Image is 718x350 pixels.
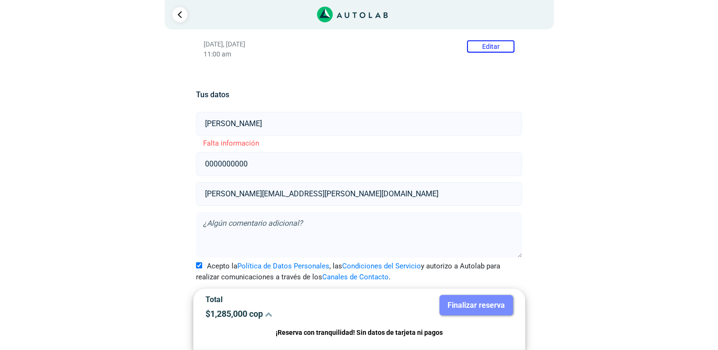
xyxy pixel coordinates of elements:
[322,273,389,281] a: Canales de Contacto
[196,152,522,176] input: Celular
[317,9,388,18] a: Link al sitio de autolab
[196,261,522,282] label: Acepto la , las y autorizo a Autolab para realizar comunicaciones a través de los .
[196,112,522,136] input: Nombre y apellido
[205,295,352,304] p: Total
[467,40,514,53] button: Editar
[196,138,522,149] p: Falta información
[205,327,513,338] p: ¡Reserva con tranquilidad! Sin datos de tarjeta ni pagos
[342,262,421,270] a: Condiciones del Servicio
[439,295,513,315] button: Finalizar reserva
[172,7,187,22] a: Ir al paso anterior
[237,262,329,270] a: Política de Datos Personales
[205,309,352,319] p: $ 1,285,000 cop
[204,50,514,58] p: 11:00 am
[196,182,522,206] input: Correo electrónico
[204,40,514,48] p: [DATE], [DATE]
[196,90,522,99] h5: Tus datos
[196,262,202,268] input: Acepto laPolítica de Datos Personales, lasCondiciones del Servicioy autorizo a Autolab para reali...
